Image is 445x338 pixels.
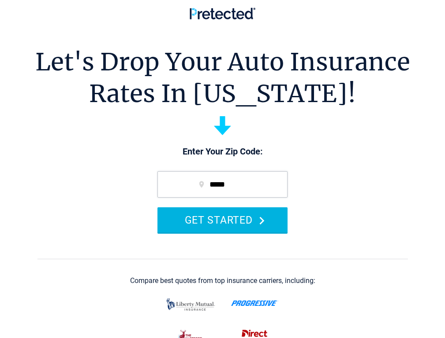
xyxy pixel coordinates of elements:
[130,277,315,285] div: Compare best quotes from top insurance carriers, including:
[157,207,288,232] button: GET STARTED
[35,46,410,110] h1: Let's Drop Your Auto Insurance Rates In [US_STATE]!
[190,7,255,19] img: Pretected Logo
[157,171,288,198] input: zip code
[164,294,217,315] img: liberty
[149,146,296,158] p: Enter Your Zip Code:
[231,300,278,306] img: progressive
